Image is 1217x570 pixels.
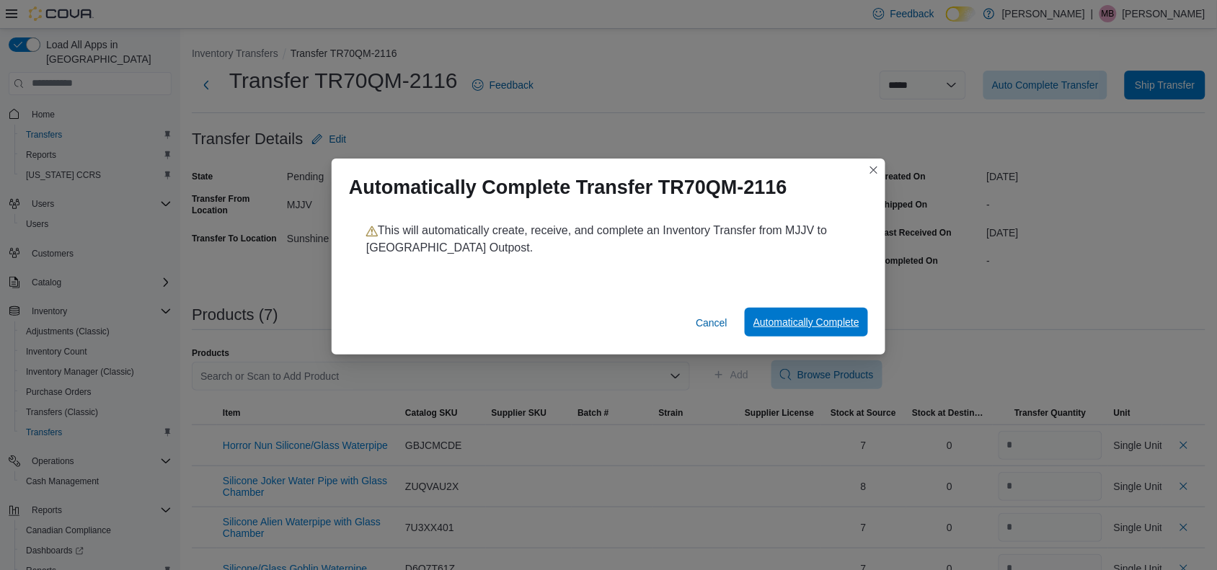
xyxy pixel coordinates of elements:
[696,316,727,330] span: Cancel
[745,308,868,337] button: Automatically Complete
[753,315,859,329] span: Automatically Complete
[349,176,787,199] h1: Automatically Complete Transfer TR70QM-2116
[865,161,882,179] button: Closes this modal window
[366,222,851,257] p: This will automatically create, receive, and complete an Inventory Transfer from MJJV to [GEOGRAP...
[690,308,733,337] button: Cancel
